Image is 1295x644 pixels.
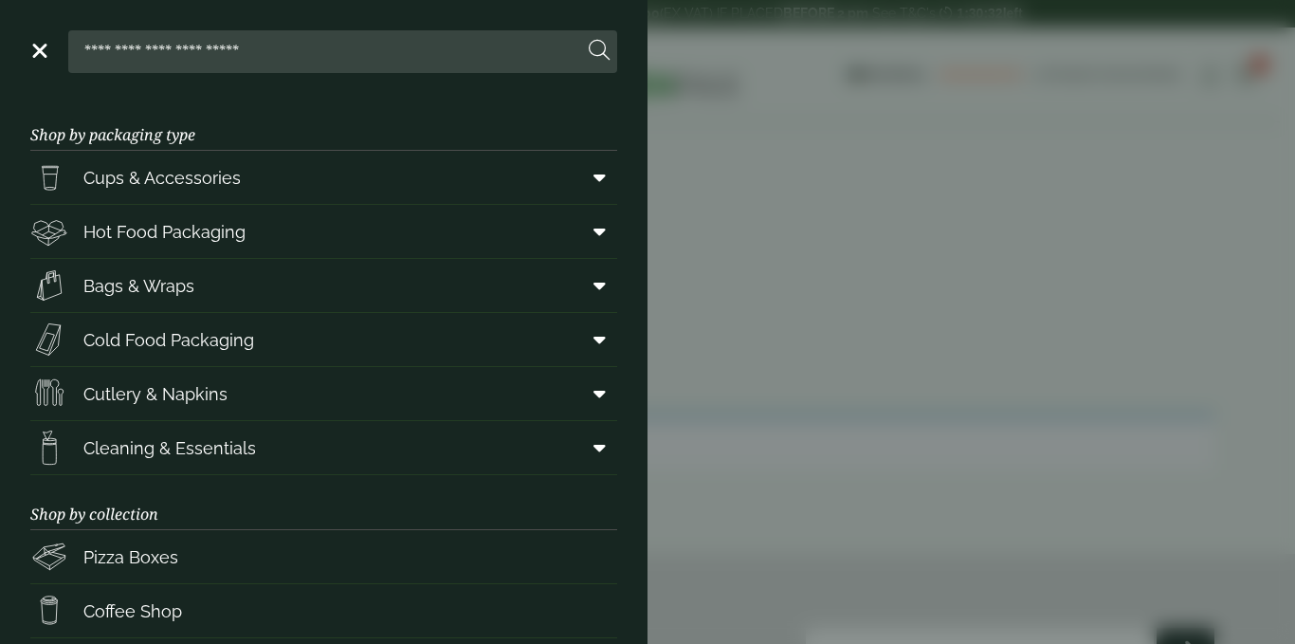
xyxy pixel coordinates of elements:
[83,598,182,624] span: Coffee Shop
[30,212,68,250] img: Deli_box.svg
[30,267,68,304] img: Paper_carriers.svg
[83,273,194,299] span: Bags & Wraps
[30,584,617,637] a: Coffee Shop
[30,375,68,413] img: Cutlery.svg
[30,429,68,467] img: open-wipe.svg
[30,96,617,151] h3: Shop by packaging type
[30,367,617,420] a: Cutlery & Napkins
[83,435,256,461] span: Cleaning & Essentials
[83,219,246,245] span: Hot Food Packaging
[30,538,68,576] img: Pizza_boxes.svg
[30,158,68,196] img: PintNhalf_cup.svg
[30,205,617,258] a: Hot Food Packaging
[30,475,617,530] h3: Shop by collection
[83,165,241,191] span: Cups & Accessories
[30,530,617,583] a: Pizza Boxes
[83,381,228,407] span: Cutlery & Napkins
[83,327,254,353] span: Cold Food Packaging
[30,592,68,630] img: HotDrink_paperCup.svg
[30,259,617,312] a: Bags & Wraps
[30,313,617,366] a: Cold Food Packaging
[30,321,68,359] img: Sandwich_box.svg
[30,151,617,204] a: Cups & Accessories
[30,421,617,474] a: Cleaning & Essentials
[83,544,178,570] span: Pizza Boxes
